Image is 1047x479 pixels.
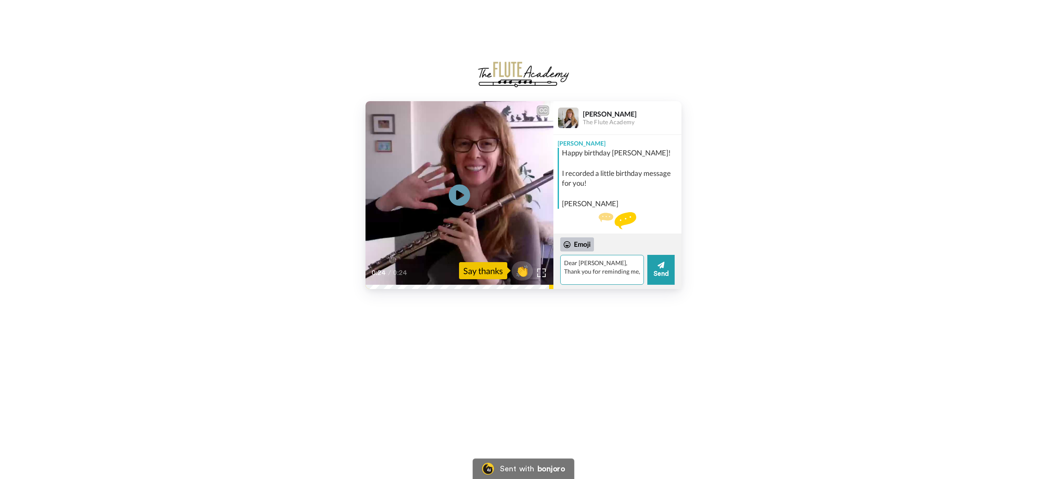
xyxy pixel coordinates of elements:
[599,212,636,229] img: message.svg
[560,237,594,251] div: Emoji
[371,268,386,278] span: 0:24
[558,108,579,128] img: Profile Image
[512,261,533,280] button: 👏
[538,106,548,115] div: CC
[560,255,644,285] textarea: Dear [PERSON_NAME], Thank you for reminding me,
[537,269,546,277] img: Full screen
[647,255,675,285] button: Send
[583,119,681,126] div: The Flute Academy
[553,212,681,243] div: Send [PERSON_NAME] a reply.
[388,268,391,278] span: /
[477,61,570,88] img: logo
[562,148,679,209] div: Happy birthday [PERSON_NAME]! I recorded a little birthday message for you! [PERSON_NAME]
[393,268,408,278] span: 0:24
[512,264,533,277] span: 👏
[553,135,681,148] div: [PERSON_NAME]
[583,110,681,118] div: [PERSON_NAME]
[459,262,507,279] div: Say thanks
